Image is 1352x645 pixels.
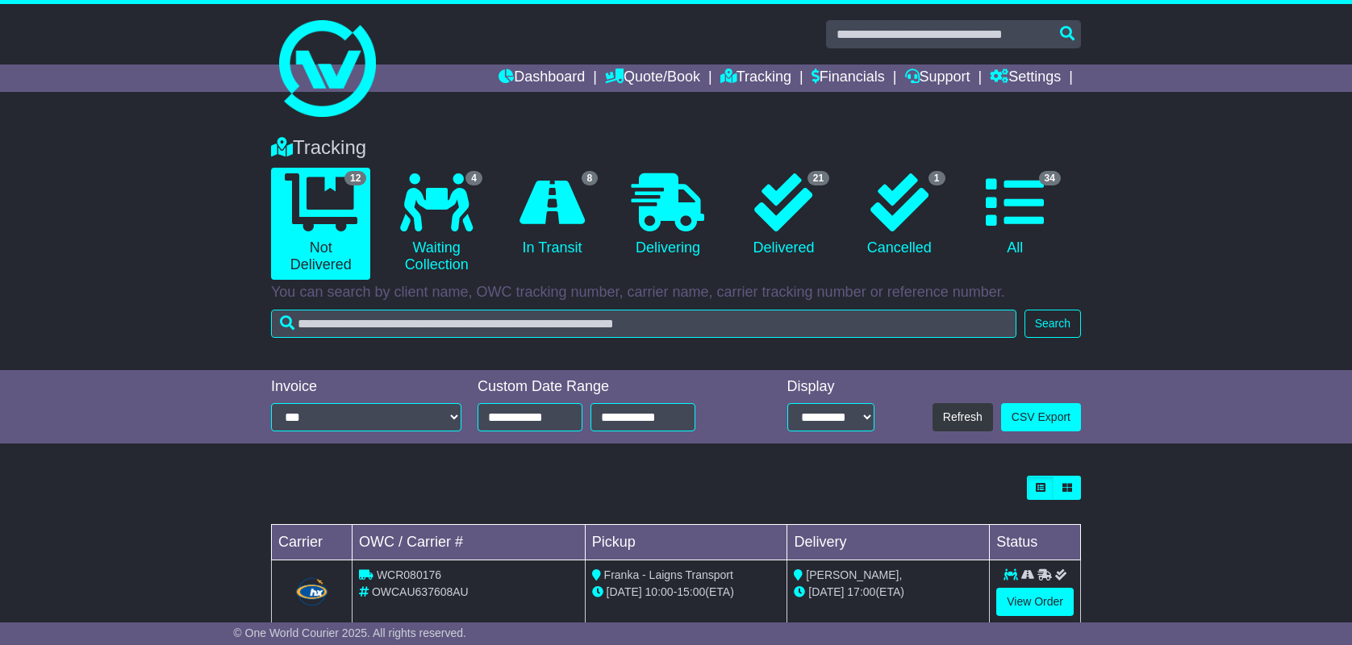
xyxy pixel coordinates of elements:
a: Support [905,64,970,92]
span: 4 [465,171,482,185]
div: Tracking [263,136,1089,160]
span: 8 [582,171,599,185]
div: Custom Date Range [478,378,737,396]
td: OWC / Carrier # [353,525,586,560]
a: Quote/Book [605,64,700,92]
span: 15:00 [677,585,705,598]
button: Refresh [933,403,993,431]
img: Hunter_Express.png [294,576,329,608]
a: Financials [812,64,885,92]
a: 12 Not Delivered [271,168,370,280]
td: Delivery [787,525,990,560]
a: 1 Cancelled [849,168,949,263]
td: Pickup [585,525,787,560]
a: 4 Waiting Collection [386,168,486,280]
span: [PERSON_NAME], [806,568,902,581]
span: 17:00 [847,585,875,598]
a: 8 In Transit [503,168,602,263]
span: © One World Courier 2025. All rights reserved. [233,626,466,639]
div: Display [787,378,874,396]
td: Status [990,525,1081,560]
a: 34 All [966,168,1065,263]
span: 10:00 [645,585,674,598]
span: Franka - Laigns Transport [604,568,733,581]
div: (ETA) [794,584,983,601]
a: 21 Delivered [734,168,833,263]
a: CSV Export [1001,403,1081,431]
span: 34 [1039,171,1061,185]
span: [DATE] [607,585,642,598]
a: Settings [990,64,1061,92]
a: Tracking [720,64,791,92]
button: Search [1024,310,1081,338]
span: 12 [344,171,366,185]
span: 1 [928,171,945,185]
p: You can search by client name, OWC tracking number, carrier name, carrier tracking number or refe... [271,284,1081,302]
a: View Order [996,588,1074,616]
div: - (ETA) [592,584,781,601]
a: Dashboard [499,64,585,92]
div: Invoice [271,378,461,396]
span: [DATE] [808,585,844,598]
span: OWCAU637608AU [372,585,469,598]
span: 21 [807,171,829,185]
td: Carrier [272,525,353,560]
a: Delivering [618,168,717,263]
span: WCR080176 [377,568,441,581]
